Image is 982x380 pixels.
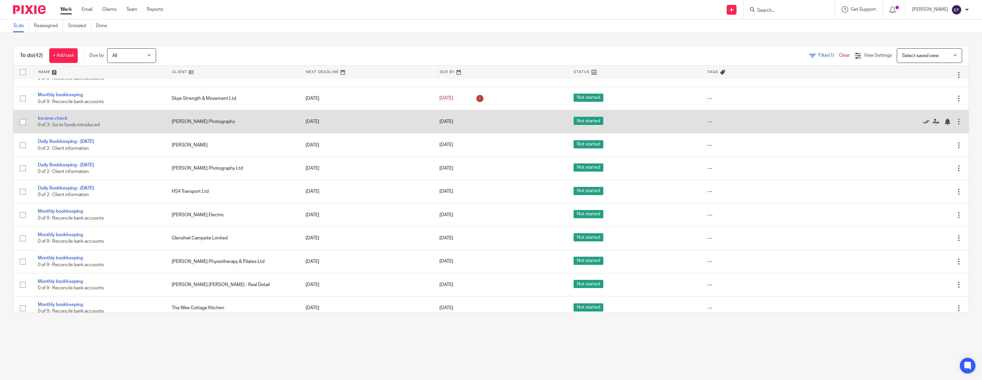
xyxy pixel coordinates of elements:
[574,303,603,312] span: Not started
[299,180,433,203] td: [DATE]
[912,6,948,13] p: [PERSON_NAME]
[299,273,433,296] td: [DATE]
[439,143,453,147] span: [DATE]
[439,259,453,264] span: [DATE]
[38,216,104,220] span: 0 of 9 · Reconcile bank accounts
[439,213,453,217] span: [DATE]
[38,286,104,290] span: 0 of 9 · Reconcile bank accounts
[13,20,29,32] a: To do
[165,203,299,226] td: [PERSON_NAME] Electric
[439,282,453,287] span: [DATE]
[38,93,83,97] a: Monthly bookkeeping
[439,166,453,171] span: [DATE]
[707,95,828,102] div: ---
[38,193,89,197] span: 0 of 2 · Client information
[13,5,46,14] img: Pixie
[923,118,933,125] a: Mark as done
[707,305,828,311] div: ---
[439,306,453,311] span: [DATE]
[38,116,68,121] a: Income check
[38,99,104,104] span: 0 of 9 · Reconcile bank accounts
[96,20,112,32] a: Done
[574,210,603,218] span: Not started
[851,7,876,12] span: Get Support
[439,119,453,124] span: [DATE]
[707,70,719,74] span: Tags
[38,302,83,307] a: Monthly bookkeeping
[165,227,299,250] td: Glenshiel Campsite Limited
[165,110,299,133] td: [PERSON_NAME] Photography
[20,52,43,59] h1: To do
[38,209,83,214] a: Monthly bookkeeping
[112,53,117,58] span: All
[38,256,83,260] a: Monthly bookkeeping
[818,53,839,58] span: Filter
[574,163,603,172] span: Not started
[299,110,433,133] td: [DATE]
[829,53,834,58] span: (1)
[60,6,72,13] a: Work
[165,273,299,296] td: [PERSON_NAME] [PERSON_NAME] - Real Detail
[299,227,433,250] td: [DATE]
[38,239,104,244] span: 0 of 9 · Reconcile bank accounts
[38,309,104,314] span: 0 of 9 · Reconcile bank accounts
[574,140,603,148] span: Not started
[49,48,78,63] a: + Add task
[574,257,603,265] span: Not started
[574,233,603,241] span: Not started
[864,53,892,58] span: View Settings
[165,87,299,110] td: Skye Strength & Movement Ltd
[707,142,828,148] div: ---
[165,180,299,203] td: HS4 Transport Ltd
[756,8,815,14] input: Search
[82,6,92,13] a: Email
[839,53,850,58] a: Clear
[902,53,939,58] span: Select saved view
[951,5,962,15] img: svg%3E
[38,139,94,144] a: Daily Bookkeeping - [DATE]
[89,52,104,59] p: Due by
[147,6,163,13] a: Reports
[38,163,94,167] a: Daily Bookkeeping - [DATE]
[439,236,453,240] span: [DATE]
[707,258,828,265] div: ---
[38,146,89,151] span: 0 of 2 · Client information
[439,189,453,194] span: [DATE]
[299,133,433,157] td: [DATE]
[299,296,433,320] td: [DATE]
[165,250,299,273] td: [PERSON_NAME] Physiotherapy & Pilates Ltd
[707,212,828,218] div: ---
[165,157,299,180] td: [PERSON_NAME] Photography Ltd
[299,203,433,226] td: [DATE]
[707,165,828,172] div: ---
[38,279,83,284] a: Monthly bookkeeping
[102,6,117,13] a: Clients
[34,53,43,58] span: (42)
[38,76,104,81] span: 0 of 9 · Reconcile bank accounts
[38,263,104,267] span: 0 of 9 · Reconcile bank accounts
[574,187,603,195] span: Not started
[165,296,299,320] td: The Wee Cottage Kitchen
[299,157,433,180] td: [DATE]
[707,235,828,241] div: ---
[707,118,828,125] div: ---
[165,133,299,157] td: [PERSON_NAME]
[34,20,63,32] a: Reassigned
[38,233,83,237] a: Monthly bookkeeping
[574,94,603,102] span: Not started
[38,123,100,127] span: 0 of 3 · Go to funds introduced
[439,96,453,101] span: [DATE]
[574,280,603,288] span: Not started
[574,117,603,125] span: Not started
[299,250,433,273] td: [DATE]
[126,6,137,13] a: Team
[707,188,828,195] div: ---
[707,281,828,288] div: ---
[38,186,94,190] a: Daily Bookkeeping - [DATE]
[38,169,89,174] span: 0 of 2 · Client information
[299,87,433,110] td: [DATE]
[68,20,91,32] a: Snoozed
